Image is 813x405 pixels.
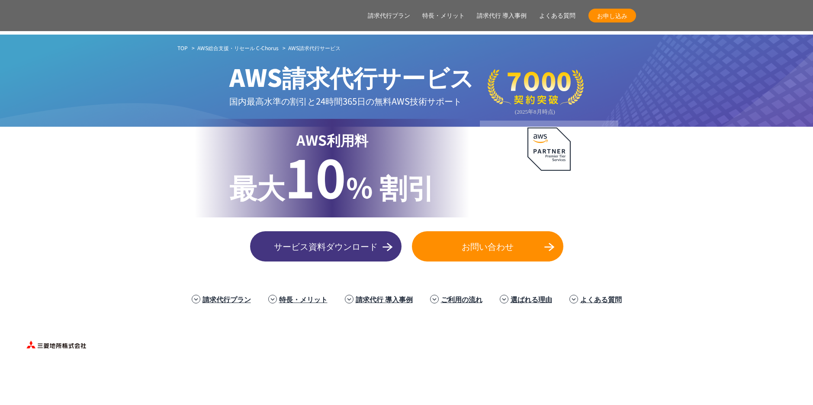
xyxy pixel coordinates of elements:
[412,231,563,261] a: お問い合わせ
[202,294,251,304] a: 請求代行プラン
[279,294,328,304] a: 特長・メリット
[229,94,474,108] p: 国内最高水準の割引と 24時間365日の無料AWS技術サポート
[588,11,636,20] span: お申し込み
[487,328,556,362] img: 東京書籍
[422,11,465,20] a: 特長・メリット
[250,240,402,253] span: サービス資料ダウンロード
[229,59,474,94] span: AWS請求代行サービス
[588,9,636,22] a: お申し込み
[331,328,401,362] img: エアトリ
[229,150,435,207] p: % 割引
[254,328,323,362] img: フジモトHD
[511,294,552,304] a: 選ばれる理由
[441,294,482,304] a: ご利用の流れ
[98,328,167,362] img: ミズノ
[477,11,527,20] a: 請求代行 導入事例
[643,328,712,362] img: 共同通信デジタル
[527,128,571,171] img: AWSプレミアティアサービスパートナー
[412,240,563,253] span: お問い合わせ
[20,328,89,362] img: 三菱地所
[229,166,285,206] span: 最大
[580,294,622,304] a: よくある質問
[488,69,584,115] img: 契約件数
[368,11,410,20] a: 請求代行プラン
[510,176,588,208] p: AWS最上位 プレミアティア サービスパートナー
[229,129,435,150] p: AWS利用料
[285,138,346,214] span: 10
[565,328,634,362] img: クリスピー・クリーム・ドーナツ
[250,231,402,261] a: サービス資料ダウンロード
[356,294,413,304] a: 請求代行 導入事例
[539,11,575,20] a: よくある質問
[721,328,790,362] img: まぐまぐ
[177,44,188,52] a: TOP
[288,44,341,51] span: AWS請求代行サービス
[409,328,479,362] img: ヤマサ醤油
[176,328,245,362] img: 住友生命保険相互
[197,44,279,52] a: AWS総合支援・リセール C-Chorus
